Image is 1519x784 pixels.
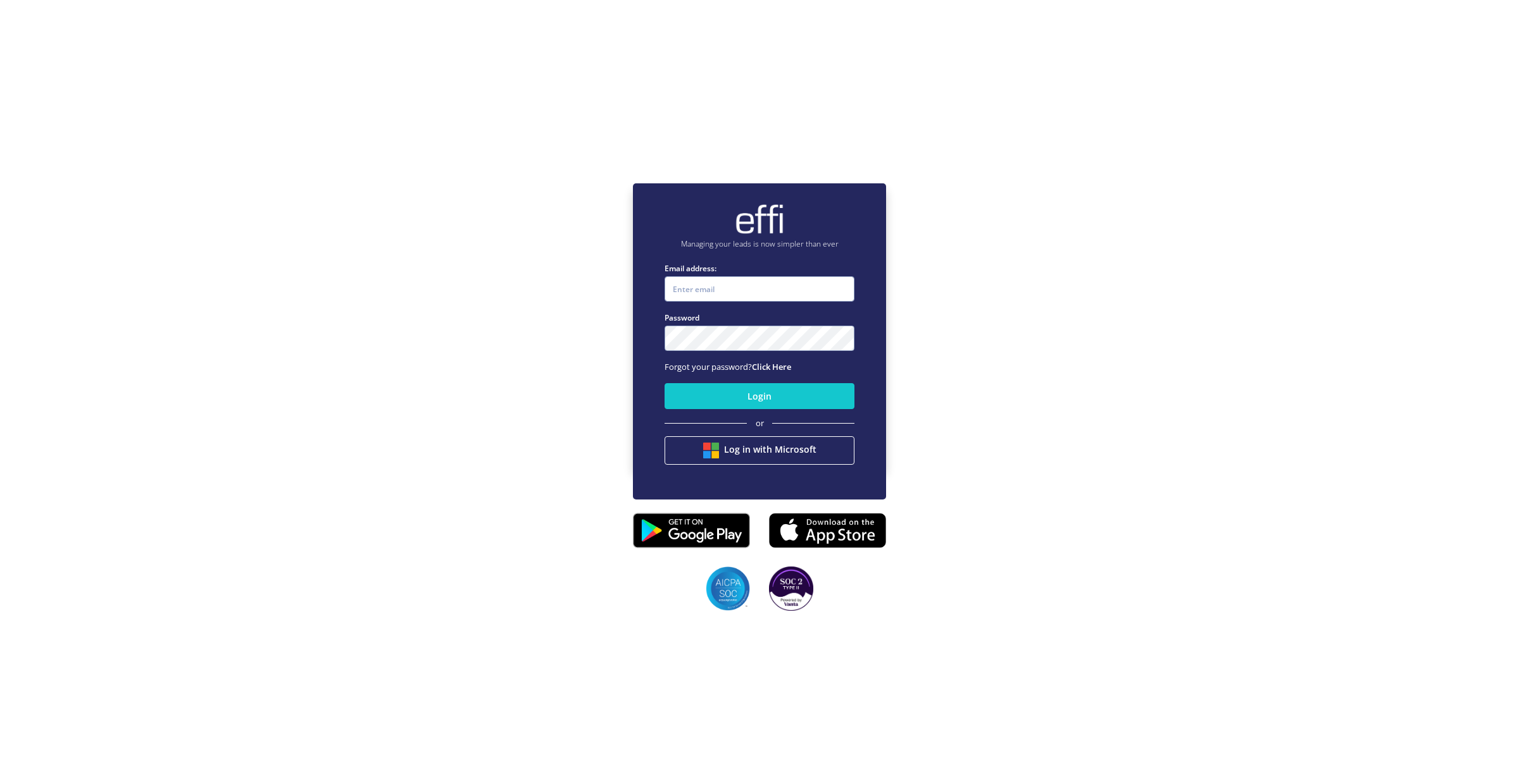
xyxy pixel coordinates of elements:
span: Forgot your password? [665,361,791,372]
span: or [756,417,764,430]
button: Login [665,383,854,409]
img: SOC2 badges [706,567,750,611]
a: Click Here [752,361,791,372]
img: btn google [703,443,719,458]
p: Managing your leads is now simpler than ever [665,238,854,250]
img: playstore.0fabf2e.png [633,505,750,556]
img: SOC2 badges [769,567,813,611]
button: Log in with Microsoft [665,436,854,465]
label: Password [665,312,854,324]
img: brand-logo.ec75409.png [734,204,785,235]
img: appstore.8725fd3.png [769,509,886,552]
input: Enter email [665,276,854,302]
label: Email address: [665,262,854,274]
